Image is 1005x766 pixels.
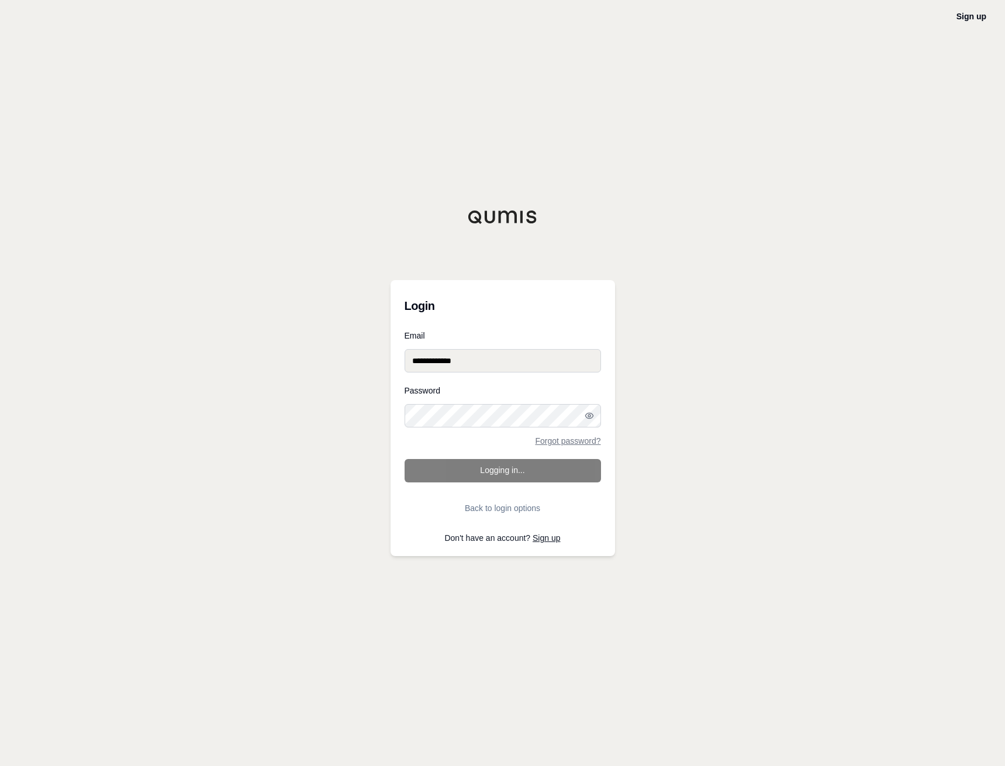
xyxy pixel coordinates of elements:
a: Forgot password? [535,437,600,445]
label: Email [405,332,601,340]
h3: Login [405,294,601,318]
a: Sign up [956,12,986,21]
button: Back to login options [405,496,601,520]
p: Don't have an account? [405,534,601,542]
label: Password [405,387,601,395]
img: Qumis [468,210,538,224]
a: Sign up [533,533,560,543]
